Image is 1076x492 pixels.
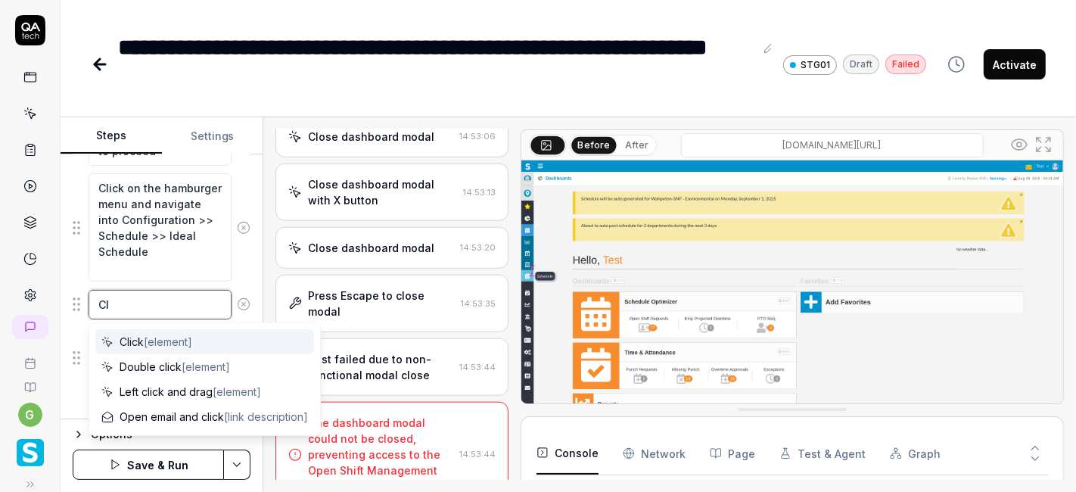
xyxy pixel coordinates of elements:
[73,173,250,282] div: Suggestions
[120,409,308,425] span: Open email and click
[521,160,1063,466] img: Screenshot
[120,384,261,400] span: Left click and drag
[984,49,1046,79] button: Activate
[308,240,434,256] div: Close dashboard modal
[95,329,314,429] div: Suggestions
[61,118,162,154] button: Steps
[6,427,54,469] button: Smartlinx Logo
[232,289,256,319] button: Remove step
[73,395,250,457] div: Suggestions
[18,403,42,427] button: g
[213,385,261,398] span: [element]
[461,298,496,309] time: 14:53:35
[182,360,230,373] span: [element]
[459,131,496,142] time: 14:53:06
[308,176,457,208] div: Close dashboard modal with X button
[6,369,54,394] a: Documentation
[801,58,830,72] span: STG01
[232,213,256,243] button: Remove step
[308,288,455,319] div: Press Escape to close modal
[885,54,926,74] div: Failed
[536,432,599,475] button: Console
[890,432,941,475] button: Graph
[12,315,48,339] a: New conversation
[783,54,837,75] a: STG01
[224,410,308,423] span: [link description]
[17,439,44,466] img: Smartlinx Logo
[710,432,755,475] button: Page
[571,136,616,153] button: Before
[1007,132,1031,157] button: Show all interative elements
[1031,132,1056,157] button: Open in full screen
[120,334,192,350] span: Click
[73,450,224,480] button: Save & Run
[120,359,230,375] span: Double click
[73,326,250,388] div: Suggestions
[463,187,496,198] time: 14:53:13
[308,129,434,145] div: Close dashboard modal
[6,345,54,369] a: Book a call with us
[460,242,496,253] time: 14:53:20
[459,449,496,459] time: 14:53:44
[162,118,263,154] button: Settings
[144,335,192,348] span: [element]
[73,425,250,444] button: Options
[938,49,975,79] button: View version history
[843,54,879,74] div: Draft
[459,362,496,372] time: 14:53:44
[779,432,866,475] button: Test & Agent
[308,351,453,383] div: Test failed due to non-functional modal close
[623,432,686,475] button: Network
[619,137,655,154] button: After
